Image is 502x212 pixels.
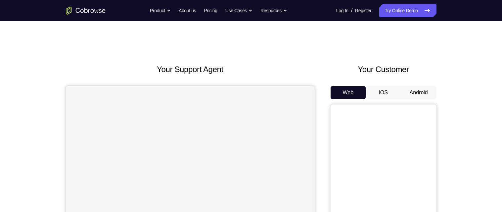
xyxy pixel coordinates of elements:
a: Register [355,4,371,17]
a: About us [179,4,196,17]
a: Go to the home page [66,7,106,15]
h2: Your Customer [331,64,436,75]
button: iOS [366,86,401,99]
button: Use Cases [225,4,252,17]
a: Try Online Demo [379,4,436,17]
button: Web [331,86,366,99]
button: Product [150,4,171,17]
h2: Your Support Agent [66,64,315,75]
button: Android [401,86,436,99]
a: Log In [336,4,348,17]
span: / [351,7,352,15]
a: Pricing [204,4,217,17]
button: Resources [260,4,287,17]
